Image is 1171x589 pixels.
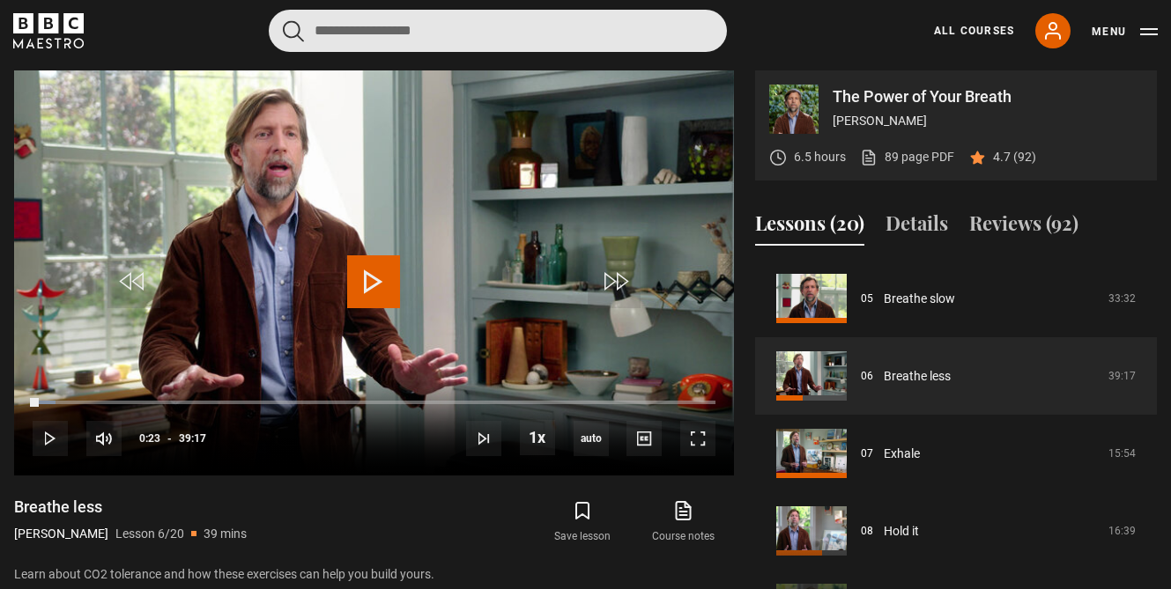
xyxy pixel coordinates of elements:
svg: BBC Maestro [13,13,84,48]
a: All Courses [934,23,1014,39]
button: Reviews (92) [969,209,1078,246]
button: Mute [86,421,122,456]
a: Exhale [884,445,920,463]
div: Current quality: 1080p [574,421,609,456]
a: 89 page PDF [860,148,954,166]
a: Breathe slow [884,290,955,308]
a: Course notes [634,497,734,548]
p: 4.7 (92) [993,148,1036,166]
button: Captions [626,421,662,456]
button: Toggle navigation [1092,23,1158,40]
button: Submit the search query [283,20,304,42]
div: Progress Bar [33,401,715,404]
button: Next Lesson [466,421,501,456]
p: 6.5 hours [794,148,846,166]
button: Play [33,421,68,456]
button: Details [886,209,948,246]
button: Save lesson [532,497,633,548]
a: Hold it [884,522,919,541]
p: [PERSON_NAME] [833,112,1143,130]
button: Lessons (20) [755,209,864,246]
button: Playback Rate [520,420,555,455]
p: Learn about CO2 tolerance and how these exercises can help you build yours. [14,565,734,584]
span: auto [574,421,609,456]
p: Lesson 6/20 [115,525,184,543]
a: Breathe less [884,367,951,386]
button: Fullscreen [680,421,715,456]
p: 39 mins [204,525,247,543]
p: [PERSON_NAME] [14,525,108,543]
span: 39:17 [179,423,206,454]
span: 0:23 [139,423,160,454]
p: The Power of Your Breath [833,89,1143,105]
span: - [167,432,172,445]
h1: Breathe less [14,497,247,518]
video-js: Video Player [14,70,734,475]
input: Search [269,10,727,52]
